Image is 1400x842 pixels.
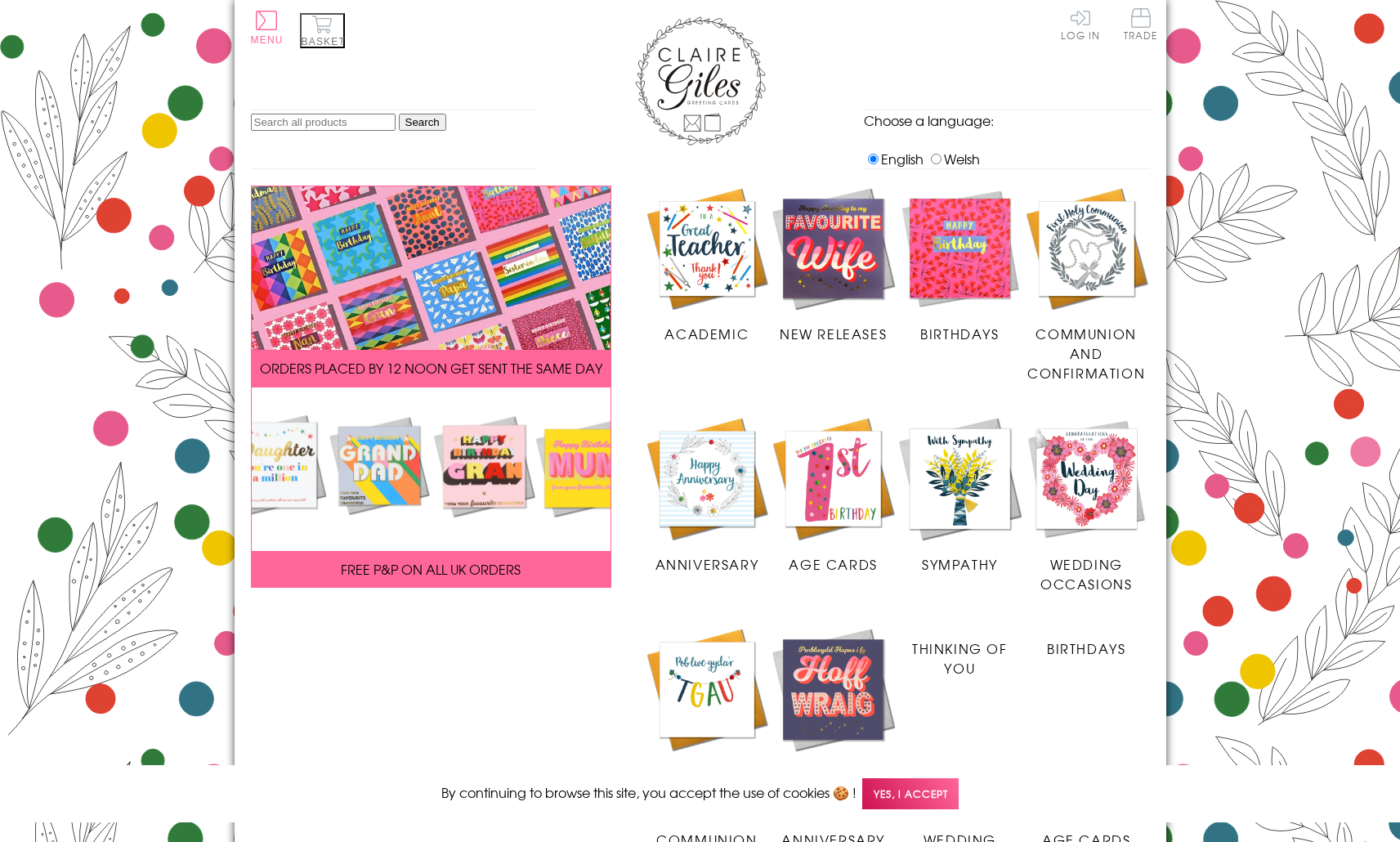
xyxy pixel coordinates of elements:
[644,186,771,344] a: Academic
[897,186,1023,344] a: Birthdays
[864,149,924,168] label: English
[912,638,1008,678] span: Thinking of You
[1023,626,1150,658] a: Birthdays
[300,13,345,48] button: Basket
[927,149,980,168] label: Welsh
[399,114,446,131] input: Search
[897,626,1023,678] a: Thinking of You
[789,554,877,574] span: Age Cards
[1124,8,1158,40] span: Trade
[1040,554,1132,593] span: Wedding Occasions
[780,324,887,343] span: New Releases
[664,324,749,343] span: Academic
[931,154,942,164] input: Welsh
[920,324,999,343] span: Birthdays
[1047,638,1125,658] span: Birthdays
[644,415,771,574] a: Anniversary
[1027,324,1145,383] span: Communion and Confirmation
[1124,8,1158,43] a: Trade
[341,559,521,579] span: FREE P&P ON ALL UK ORDERS
[251,114,396,131] input: Search all products
[1023,186,1150,383] a: Communion and Confirmation
[251,11,284,46] button: Menu
[1061,8,1100,40] a: Log In
[1023,415,1150,593] a: Wedding Occasions
[251,34,284,46] span: Menu
[770,186,897,344] a: New Releases
[635,16,766,146] img: Claire Giles Greetings Cards
[655,554,759,574] span: Anniversary
[260,358,602,378] span: ORDERS PLACED BY 12 NOON GET SENT THE SAME DAY
[897,415,1023,574] a: Sympathy
[868,154,879,164] input: English
[862,778,959,810] span: Yes, I accept
[922,554,998,574] span: Sympathy
[770,415,897,574] a: Age Cards
[644,626,771,785] a: Academic
[864,110,1150,130] p: Choose a language:
[770,626,897,785] a: New Releases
